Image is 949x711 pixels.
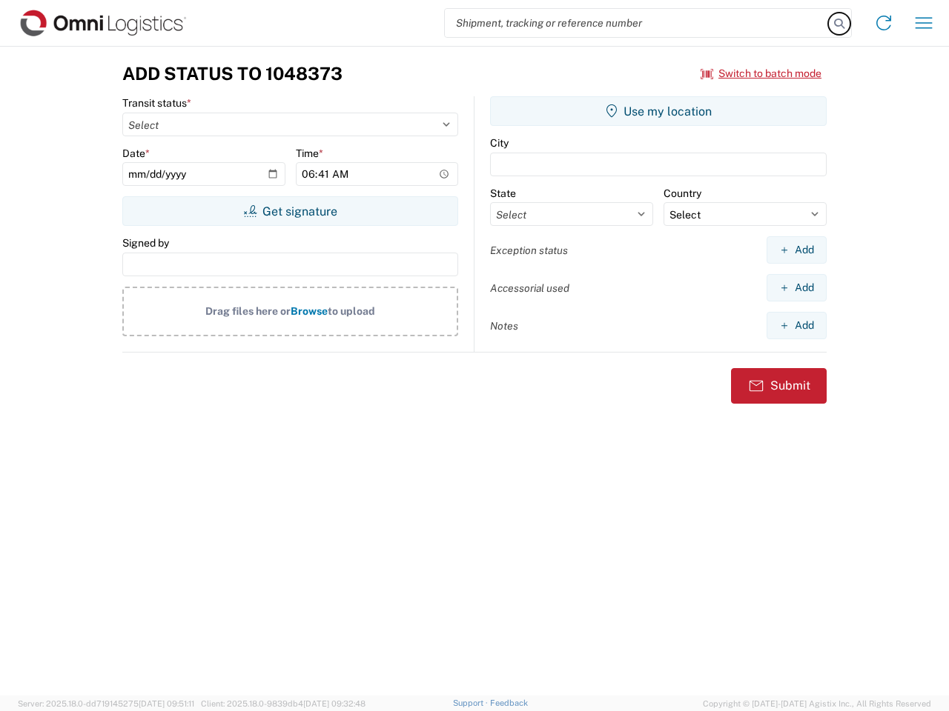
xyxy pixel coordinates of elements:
[490,319,518,333] label: Notes
[453,698,490,707] a: Support
[490,244,568,257] label: Exception status
[445,9,829,37] input: Shipment, tracking or reference number
[291,305,328,317] span: Browse
[731,368,827,404] button: Submit
[490,187,516,200] label: State
[139,699,194,708] span: [DATE] 09:51:11
[201,699,366,708] span: Client: 2025.18.0-9839db4
[205,305,291,317] span: Drag files here or
[18,699,194,708] span: Server: 2025.18.0-dd719145275
[122,236,169,250] label: Signed by
[122,96,191,110] label: Transit status
[664,187,701,200] label: Country
[767,274,827,301] button: Add
[701,61,821,86] button: Switch to batch mode
[303,699,366,708] span: [DATE] 09:32:48
[122,63,343,84] h3: Add Status to 1048373
[490,96,827,126] button: Use my location
[767,236,827,264] button: Add
[296,147,323,160] label: Time
[328,305,375,317] span: to upload
[122,147,150,160] label: Date
[490,281,569,295] label: Accessorial used
[490,698,528,707] a: Feedback
[767,312,827,339] button: Add
[122,196,458,226] button: Get signature
[703,697,931,710] span: Copyright © [DATE]-[DATE] Agistix Inc., All Rights Reserved
[490,136,509,150] label: City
